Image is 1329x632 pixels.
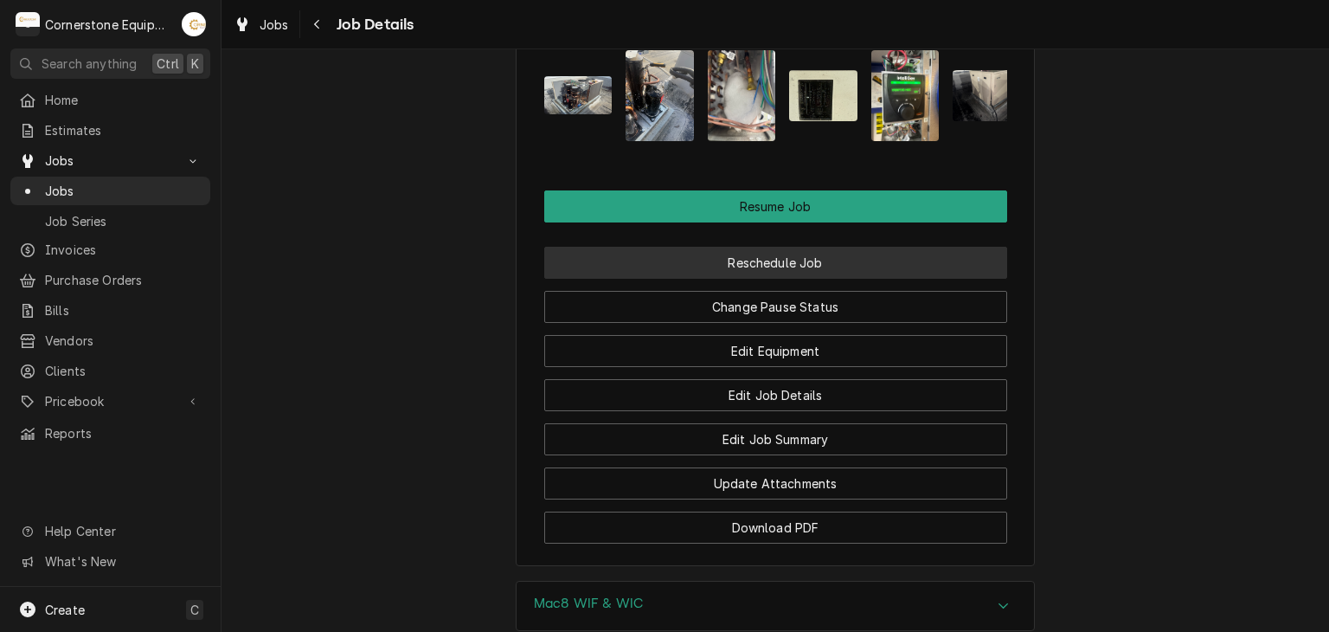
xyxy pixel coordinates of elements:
div: Button Group Row [544,411,1007,455]
button: Edit Job Details [544,379,1007,411]
a: Home [10,86,210,114]
a: Go to What's New [10,547,210,576]
span: Attachments [544,36,1007,155]
img: Sf8E0GaRfaarlbu9pkkA [708,50,776,141]
img: 3LqCXw3ISaaKVQlc6QqQ [953,70,1021,121]
a: Go to Jobs [10,146,210,175]
a: Go to Pricebook [10,387,210,416]
a: Job Series [10,207,210,235]
span: Job Series [45,212,202,230]
div: C [16,12,40,36]
div: Button Group Row [544,455,1007,500]
span: K [191,55,199,73]
a: Go to Help Center [10,517,210,545]
span: Pricebook [45,392,176,410]
div: Button Group Row [544,367,1007,411]
button: Change Pause Status [544,291,1007,323]
div: Button Group Row [544,190,1007,222]
a: Invoices [10,235,210,264]
span: Clients [45,362,202,380]
img: Ailhig41Svy1TabSrwcN [871,50,940,141]
div: AB [182,12,206,36]
a: Estimates [10,116,210,145]
a: Jobs [10,177,210,205]
button: Edit Equipment [544,335,1007,367]
span: Jobs [45,152,176,170]
button: Search anythingCtrlK [10,48,210,79]
div: Button Group Row [544,279,1007,323]
div: Cornerstone Equipment Repair, LLC's Avatar [16,12,40,36]
div: Button Group [544,190,1007,544]
a: Vendors [10,326,210,355]
span: Jobs [260,16,289,34]
button: Download PDF [544,512,1007,544]
span: Invoices [45,241,202,259]
img: 4qyPFElPRzKla6gOLcEL [544,76,613,114]
span: Job Details [331,13,414,36]
div: Attachments [544,20,1007,155]
span: Create [45,603,85,617]
div: Cornerstone Equipment Repair, LLC [45,16,172,34]
div: Button Group Row [544,323,1007,367]
span: Reports [45,424,202,442]
span: C [190,601,199,619]
div: Button Group Row [544,235,1007,279]
span: Help Center [45,522,200,540]
div: Andrew Buigues's Avatar [182,12,206,36]
button: Reschedule Job [544,247,1007,279]
img: tEjLnHI2TxyHAeNfgECv [789,70,857,121]
span: Home [45,91,202,109]
span: Purchase Orders [45,271,202,289]
span: Ctrl [157,55,179,73]
h3: Mac8 WIF & WIC [534,596,643,612]
button: Resume Job [544,190,1007,222]
div: Button Group Row [544,500,1007,544]
a: Jobs [227,10,296,39]
a: Reports [10,419,210,448]
span: Vendors [45,332,202,350]
a: Purchase Orders [10,266,210,294]
div: Button Group Row [544,222,1007,235]
a: Bills [10,296,210,325]
div: Accordion Header [517,582,1034,630]
span: Jobs [45,182,202,200]
span: Estimates [45,121,202,139]
button: Accordion Details Expand Trigger [517,582,1034,630]
a: Clients [10,357,210,385]
img: JdfLYZ38SRKpr537ncw1 [626,50,694,141]
button: Navigate back [304,10,331,38]
span: Bills [45,301,202,319]
button: Update Attachments [544,468,1007,500]
span: Search anything [42,55,137,73]
span: What's New [45,552,200,571]
div: Mac8 WIF & WIC [516,581,1035,631]
button: Edit Job Summary [544,423,1007,455]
